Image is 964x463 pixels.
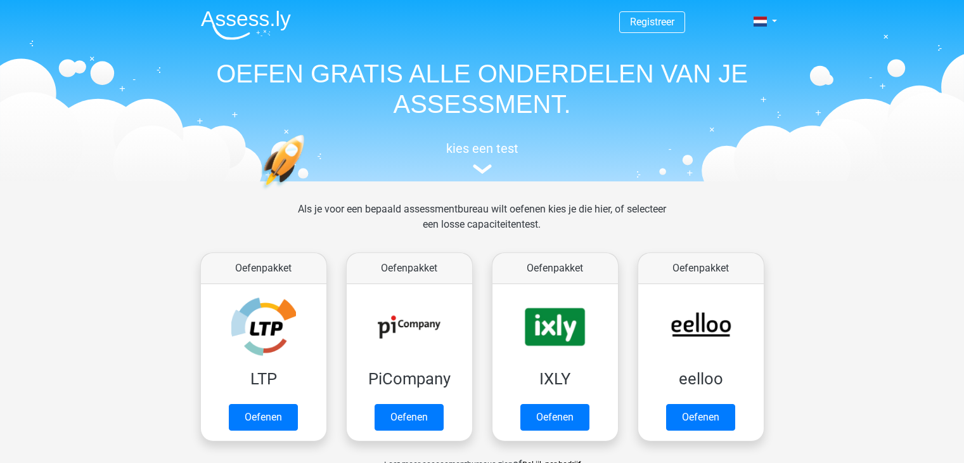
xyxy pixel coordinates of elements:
img: oefenen [260,134,354,249]
a: Oefenen [520,404,589,431]
img: assessment [473,164,492,174]
img: Assessly [201,10,291,40]
h1: OEFEN GRATIS ALLE ONDERDELEN VAN JE ASSESSMENT. [191,58,774,119]
a: Registreer [630,16,674,28]
a: Oefenen [666,404,735,431]
h5: kies een test [191,141,774,156]
a: kies een test [191,141,774,174]
a: Oefenen [375,404,444,431]
div: Als je voor een bepaald assessmentbureau wilt oefenen kies je die hier, of selecteer een losse ca... [288,202,676,247]
a: Oefenen [229,404,298,431]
